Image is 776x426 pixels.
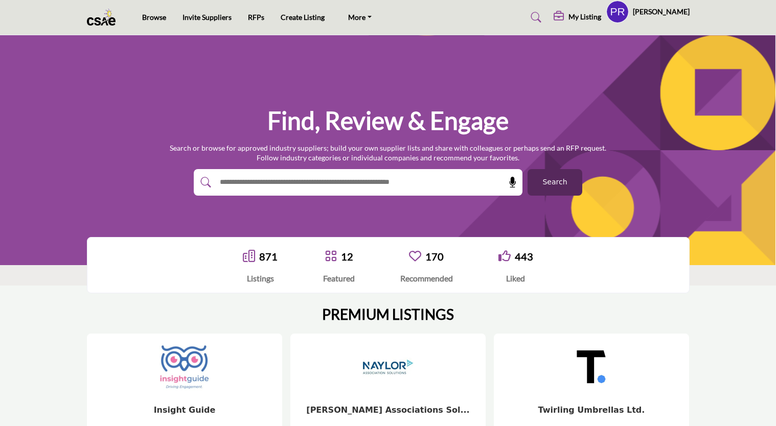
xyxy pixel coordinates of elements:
div: My Listing [554,11,601,23]
a: More [341,10,379,25]
img: Insight Guide [159,341,210,392]
p: Search or browse for approved industry suppliers; build your own supplier lists and share with co... [170,143,606,163]
a: Invite Suppliers [182,13,232,21]
a: [PERSON_NAME] Associations Sol... [306,405,469,415]
div: Featured [323,272,355,285]
a: Browse [142,13,166,21]
h5: [PERSON_NAME] [633,7,690,17]
a: 871 [259,250,278,263]
a: Go to Recommended [409,250,421,264]
button: Show hide supplier dropdown [606,1,629,23]
h5: My Listing [568,12,601,21]
img: Site Logo [87,9,121,26]
div: Liked [498,272,533,285]
img: Naylor Associations Sol... [362,341,414,392]
span: Search [542,177,567,187]
a: Twirling Umbrellas Ltd. [538,405,645,415]
a: Go to Featured [325,250,337,264]
a: Insight Guide [154,405,216,415]
img: Twirling Umbrellas Ltd. [566,341,617,392]
button: Search [528,169,582,196]
div: Listings [243,272,278,285]
i: Go to Liked [498,250,511,262]
a: Create Listing [281,13,325,21]
a: 12 [341,250,353,263]
a: 443 [515,250,533,263]
a: 170 [425,250,444,263]
div: Recommended [400,272,453,285]
h2: PREMIUM LISTINGS [322,306,454,323]
b: Naylor Associations Sol... [306,405,469,415]
a: RFPs [248,13,264,21]
a: Search [521,9,548,26]
h1: Find, Review & Engage [267,105,509,136]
